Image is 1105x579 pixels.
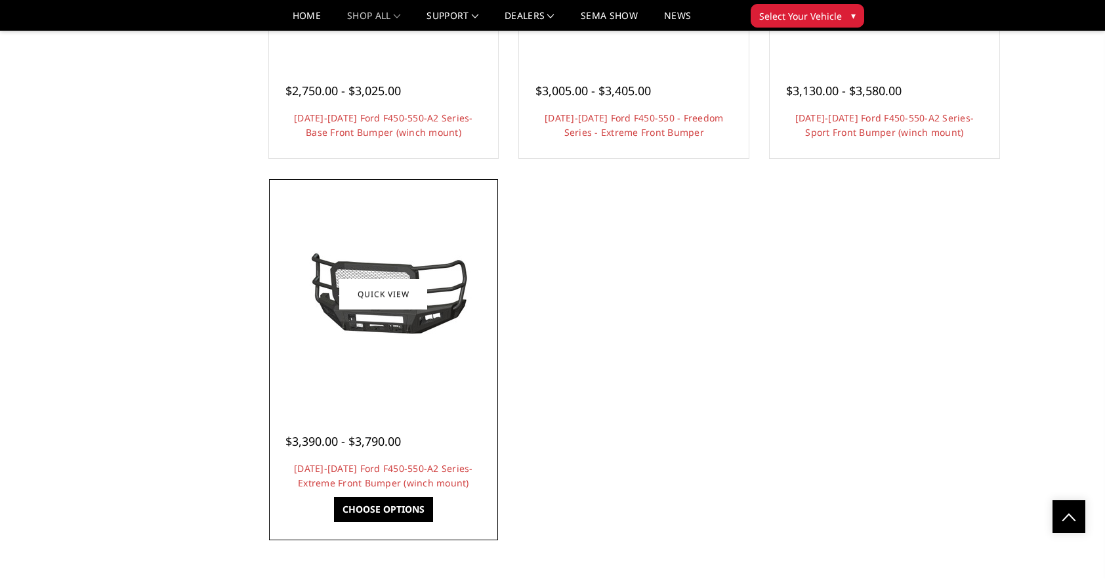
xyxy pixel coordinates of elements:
a: Support [427,11,478,30]
a: [DATE]-[DATE] Ford F450-550-A2 Series-Extreme Front Bumper (winch mount) [294,462,473,489]
iframe: Chat Widget [1039,516,1105,579]
span: Select Your Vehicle [759,9,842,23]
button: Select Your Vehicle [751,4,864,28]
a: [DATE]-[DATE] Ford F450-550 - Freedom Series - Extreme Front Bumper [545,112,723,139]
a: Click to Top [1053,500,1085,533]
a: Choose Options [334,497,433,522]
span: ▾ [851,9,856,22]
a: [DATE]-[DATE] Ford F450-550-A2 Series-Sport Front Bumper (winch mount) [795,112,974,139]
span: $3,130.00 - $3,580.00 [786,83,902,98]
a: shop all [347,11,400,30]
a: Dealers [505,11,554,30]
a: 2023-2025 Ford F450-550-A2 Series-Extreme Front Bumper (winch mount) [272,182,495,406]
a: Quick view [339,279,427,310]
span: $2,750.00 - $3,025.00 [285,83,401,98]
img: 2023-2025 Ford F450-550-A2 Series-Extreme Front Bumper (winch mount) [278,245,488,343]
a: Home [293,11,321,30]
a: [DATE]-[DATE] Ford F450-550-A2 Series-Base Front Bumper (winch mount) [294,112,473,139]
span: $3,005.00 - $3,405.00 [535,83,651,98]
span: $3,390.00 - $3,790.00 [285,433,401,449]
a: SEMA Show [581,11,638,30]
a: News [664,11,691,30]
